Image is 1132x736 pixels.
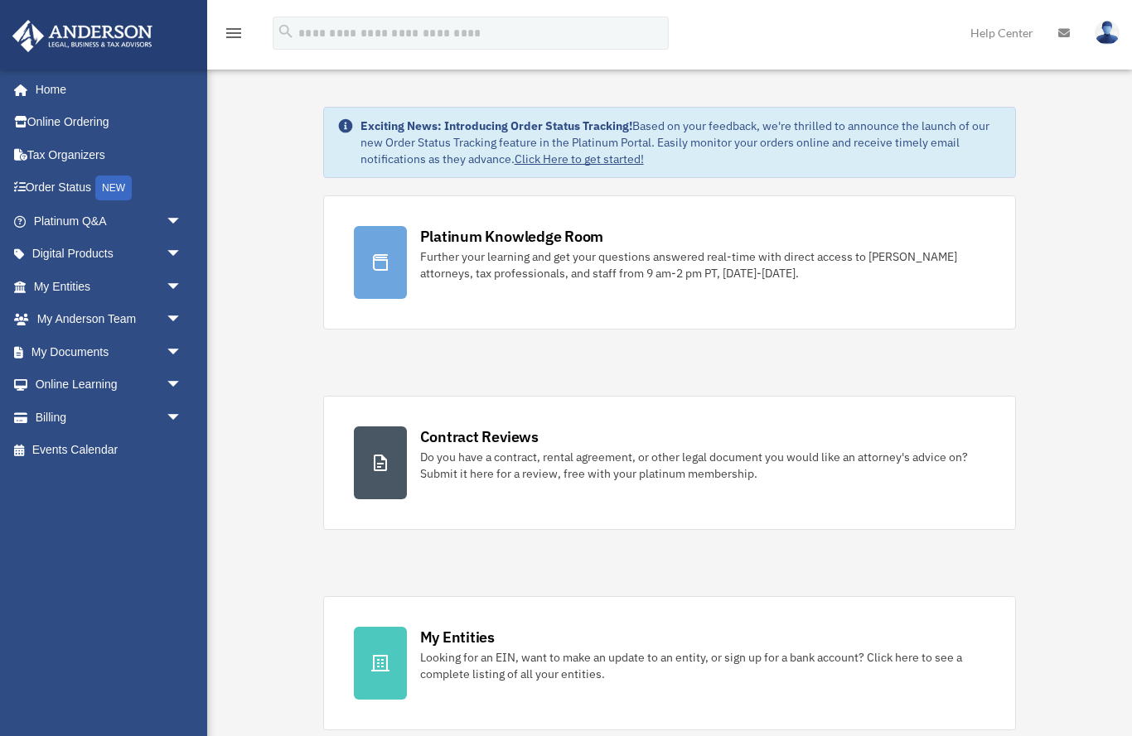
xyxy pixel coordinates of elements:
[166,270,199,304] span: arrow_drop_down
[420,248,986,281] div: Further your learning and get your questions answered real-time with direct access to [PERSON_NAM...
[12,73,199,106] a: Home
[323,396,1017,530] a: Contract Reviews Do you have a contract, rental agreement, or other legal document you would like...
[12,106,207,139] a: Online Ordering
[166,204,199,238] span: arrow_drop_down
[166,238,199,272] span: arrow_drop_down
[12,368,207,402] a: Online Learningarrow_drop_down
[12,401,207,434] a: Billingarrow_drop_down
[420,649,986,682] div: Looking for an EIN, want to make an update to an entity, or sign up for a bank account? Click her...
[420,627,495,647] div: My Entities
[12,238,207,271] a: Digital Productsarrow_drop_down
[12,434,207,467] a: Events Calendar
[224,29,244,43] a: menu
[166,335,199,369] span: arrow_drop_down
[12,270,207,303] a: My Entitiesarrow_drop_down
[515,152,644,166] a: Click Here to get started!
[360,118,632,133] strong: Exciting News: Introducing Order Status Tracking!
[323,596,1017,730] a: My Entities Looking for an EIN, want to make an update to an entity, or sign up for a bank accoun...
[166,368,199,402] span: arrow_drop_down
[420,449,986,482] div: Do you have a contract, rental agreement, or other legal document you would like an attorney's ad...
[420,426,539,447] div: Contract Reviews
[7,20,157,52] img: Anderson Advisors Platinum Portal
[12,335,207,368] a: My Documentsarrow_drop_down
[277,22,295,41] i: search
[12,303,207,336] a: My Anderson Teamarrow_drop_down
[12,138,207,171] a: Tax Organizers
[166,401,199,435] span: arrow_drop_down
[166,303,199,337] span: arrow_drop_down
[95,176,132,200] div: NEW
[420,226,604,247] div: Platinum Knowledge Room
[323,195,1017,330] a: Platinum Knowledge Room Further your learning and get your questions answered real-time with dire...
[12,204,207,238] a: Platinum Q&Aarrow_drop_down
[360,118,1003,167] div: Based on your feedback, we're thrilled to announce the launch of our new Order Status Tracking fe...
[1095,21,1120,45] img: User Pic
[12,171,207,205] a: Order StatusNEW
[224,23,244,43] i: menu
